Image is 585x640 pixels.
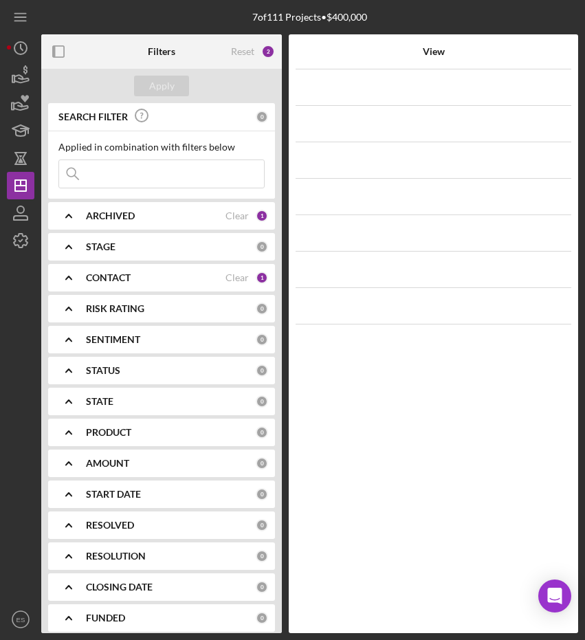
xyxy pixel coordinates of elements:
div: 0 [256,395,268,408]
text: ES [16,616,25,624]
b: Filters [148,46,175,57]
div: 0 [256,519,268,531]
div: Apply [149,76,175,96]
div: 0 [256,488,268,500]
b: FUNDED [86,613,125,624]
div: Clear [225,210,249,221]
b: CLOSING DATE [86,582,153,593]
div: View [311,46,555,57]
div: 2 [261,45,275,58]
button: ES [7,606,34,633]
b: SENTIMENT [86,334,140,345]
div: Open Intercom Messenger [538,580,571,613]
b: START DATE [86,489,141,500]
div: 0 [256,364,268,377]
b: CONTACT [86,272,131,283]
b: STATE [86,396,113,407]
b: RISK RATING [86,303,144,314]
div: 0 [256,333,268,346]
div: 0 [256,581,268,593]
div: 0 [256,612,268,624]
b: AMOUNT [86,458,129,469]
div: 7 of 111 Projects • $400,000 [252,12,367,23]
div: 0 [256,241,268,253]
button: Apply [134,76,189,96]
b: STATUS [86,365,120,376]
div: 1 [256,210,268,222]
b: SEARCH FILTER [58,111,128,122]
div: 0 [256,426,268,439]
b: RESOLVED [86,520,134,531]
div: Clear [225,272,249,283]
div: 0 [256,111,268,123]
div: Applied in combination with filters below [58,142,265,153]
b: RESOLUTION [86,551,146,562]
b: PRODUCT [86,427,131,438]
div: 0 [256,550,268,562]
div: 0 [256,302,268,315]
div: 1 [256,272,268,284]
b: STAGE [86,241,115,252]
div: 0 [256,457,268,470]
b: ARCHIVED [86,210,135,221]
div: Reset [231,46,254,57]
